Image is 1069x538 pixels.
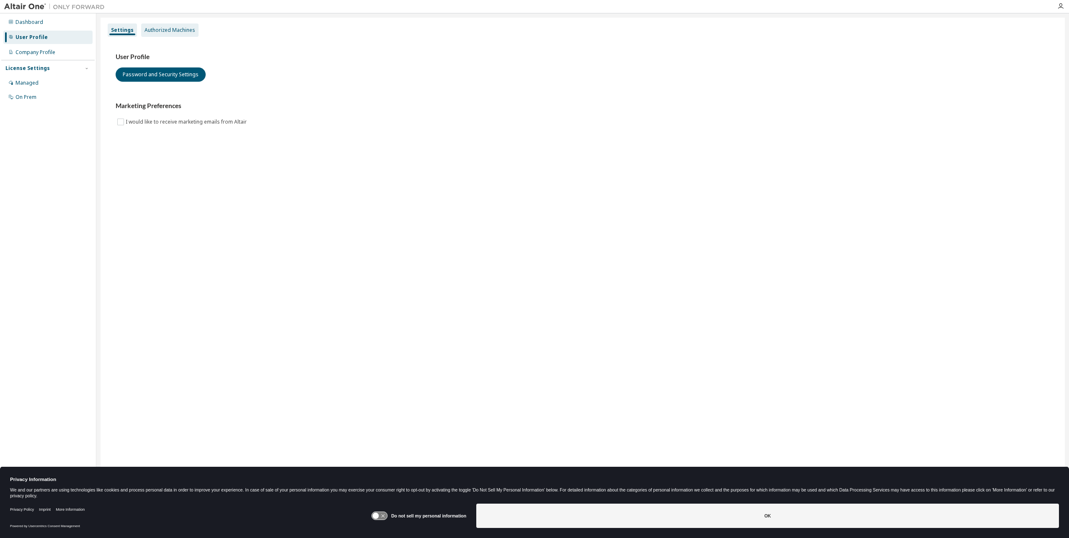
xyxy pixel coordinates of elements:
[145,27,195,34] div: Authorized Machines
[15,80,39,86] div: Managed
[15,49,55,56] div: Company Profile
[126,117,248,127] label: I would like to receive marketing emails from Altair
[15,34,48,41] div: User Profile
[111,27,134,34] div: Settings
[15,94,36,101] div: On Prem
[4,3,109,11] img: Altair One
[5,65,50,72] div: License Settings
[116,67,206,82] button: Password and Security Settings
[116,102,1050,110] h3: Marketing Preferences
[116,53,1050,61] h3: User Profile
[15,19,43,26] div: Dashboard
